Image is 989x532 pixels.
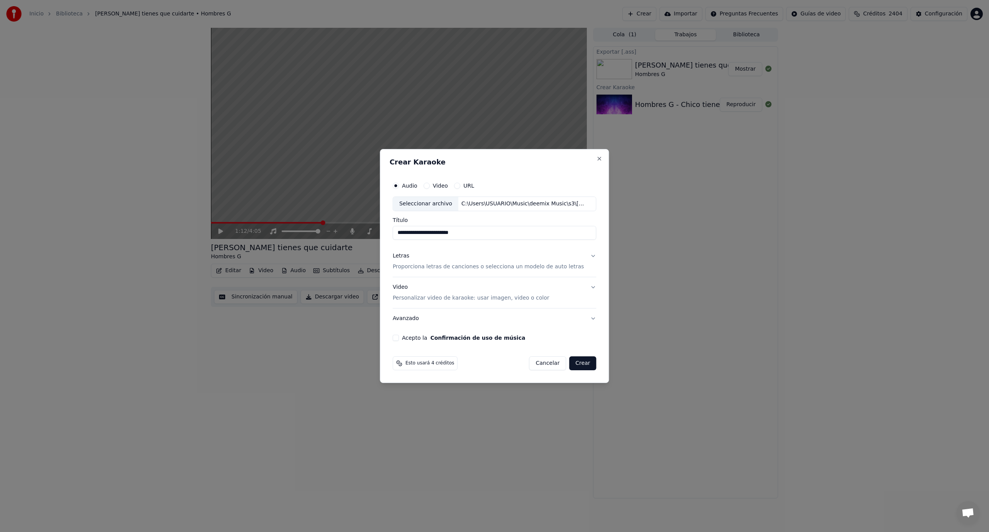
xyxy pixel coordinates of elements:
div: C:\Users\USUARIO\Music\deemix Music\s3\[PERSON_NAME].mp3 [458,200,590,208]
div: Letras [393,252,409,260]
span: Esto usará 4 créditos [405,360,454,366]
button: Crear [569,356,596,370]
label: Acepto la [402,335,525,341]
label: Título [393,217,596,223]
button: Avanzado [393,308,596,329]
button: LetrasProporciona letras de canciones o selecciona un modelo de auto letras [393,246,596,277]
div: Video [393,283,549,302]
button: VideoPersonalizar video de karaoke: usar imagen, video o color [393,277,596,308]
label: Video [433,183,448,188]
p: Proporciona letras de canciones o selecciona un modelo de auto letras [393,263,584,271]
h2: Crear Karaoke [389,159,599,166]
label: Audio [402,183,417,188]
label: URL [463,183,474,188]
p: Personalizar video de karaoke: usar imagen, video o color [393,294,549,302]
button: Acepto la [430,335,525,341]
div: Seleccionar archivo [393,197,458,211]
button: Cancelar [529,356,566,370]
